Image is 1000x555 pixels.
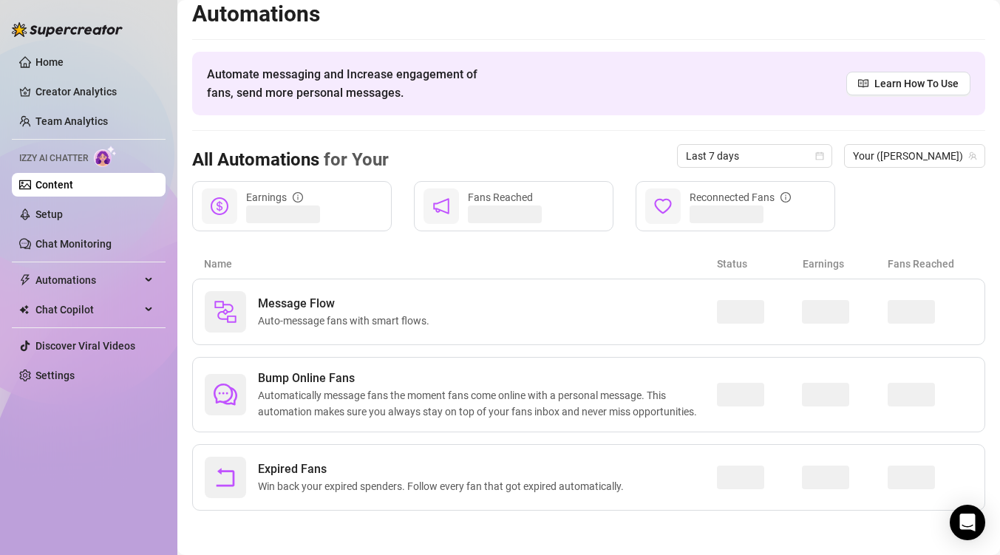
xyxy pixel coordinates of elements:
[35,56,64,68] a: Home
[207,65,492,102] span: Automate messaging and Increase engagement of fans, send more personal messages.
[452,13,566,29] span: Bio updated successfully
[858,78,868,89] span: read
[258,313,435,329] span: Auto-message fans with smart flows.
[968,151,977,160] span: team
[803,256,888,272] article: Earnings
[888,256,973,272] article: Fans Reached
[815,151,824,160] span: calendar
[432,197,450,215] span: notification
[846,72,970,95] a: Learn How To Use
[258,387,717,420] span: Automatically message fans the moment fans come online with a personal message. This automation m...
[35,238,112,250] a: Chat Monitoring
[35,208,63,220] a: Setup
[258,370,717,387] span: Bump Online Fans
[686,145,823,167] span: Last 7 days
[19,304,29,315] img: Chat Copilot
[35,80,154,103] a: Creator Analytics
[35,370,75,381] a: Settings
[12,22,123,37] img: logo-BBDzfeDw.svg
[214,466,237,489] span: rollback
[258,295,435,313] span: Message Flow
[874,75,959,92] span: Learn How To Use
[654,197,672,215] span: heart
[204,256,717,272] article: Name
[19,274,31,286] span: thunderbolt
[35,340,135,352] a: Discover Viral Videos
[435,15,446,27] span: check-circle
[780,192,791,202] span: info-circle
[35,115,108,127] a: Team Analytics
[19,151,88,166] span: Izzy AI Chatter
[246,189,303,205] div: Earnings
[950,505,985,540] div: Open Intercom Messenger
[35,268,140,292] span: Automations
[94,146,117,167] img: AI Chatter
[468,191,533,203] span: Fans Reached
[214,383,237,406] span: comment
[717,256,803,272] article: Status
[319,149,389,170] span: for Your
[293,192,303,202] span: info-circle
[258,478,630,494] span: Win back your expired spenders. Follow every fan that got expired automatically.
[211,197,228,215] span: dollar
[258,460,630,478] span: Expired Fans
[35,179,73,191] a: Content
[214,300,237,324] img: svg%3e
[35,298,140,321] span: Chat Copilot
[192,149,389,172] h3: All Automations
[690,189,791,205] div: Reconnected Fans
[853,145,976,167] span: Your (aubreyxx)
